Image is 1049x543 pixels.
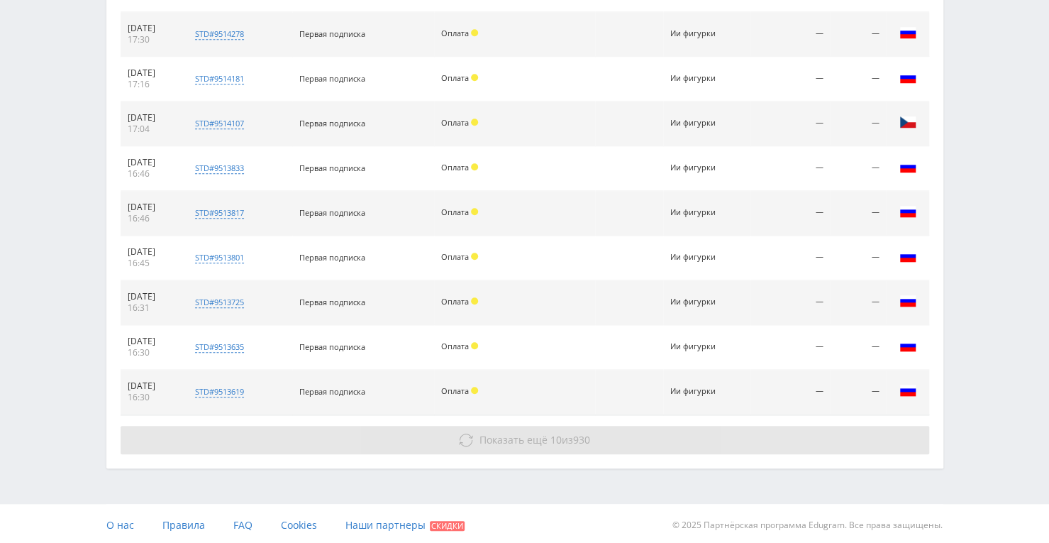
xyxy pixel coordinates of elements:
[670,342,734,351] div: Ии фигурки
[128,246,174,258] div: [DATE]
[345,518,426,532] span: Наши партнеры
[471,342,478,349] span: Холд
[195,118,244,129] div: std#9514107
[831,370,887,415] td: —
[831,12,887,57] td: —
[899,337,916,354] img: rus.png
[195,73,244,84] div: std#9514181
[121,426,929,454] button: Показать ещё 10из930
[831,236,887,280] td: —
[670,119,734,128] div: Ии фигурки
[471,208,478,215] span: Холд
[670,297,734,307] div: Ии фигурки
[195,386,244,397] div: std#9513619
[299,163,365,173] span: Первая подписка
[831,57,887,102] td: —
[471,253,478,260] span: Холд
[441,207,469,217] span: Оплата
[750,236,831,280] td: —
[281,518,317,532] span: Cookies
[750,191,831,236] td: —
[195,341,244,353] div: std#9513635
[299,341,365,352] span: Первая подписка
[128,79,174,90] div: 17:16
[831,102,887,146] td: —
[299,386,365,397] span: Первая подписка
[441,251,469,262] span: Оплата
[299,28,365,39] span: Первая подписка
[299,118,365,128] span: Первая подписка
[128,291,174,302] div: [DATE]
[899,114,916,131] img: cze.png
[430,521,465,531] span: Скидки
[831,146,887,191] td: —
[128,168,174,180] div: 16:46
[441,296,469,307] span: Оплата
[128,258,174,269] div: 16:45
[128,380,174,392] div: [DATE]
[750,12,831,57] td: —
[128,112,174,124] div: [DATE]
[128,213,174,224] div: 16:46
[128,202,174,213] div: [DATE]
[670,163,734,172] div: Ии фигурки
[471,119,478,126] span: Холд
[195,207,244,219] div: std#9513817
[195,163,244,174] div: std#9513833
[233,518,252,532] span: FAQ
[670,387,734,396] div: Ии фигурки
[128,124,174,135] div: 17:04
[750,325,831,370] td: —
[128,23,174,34] div: [DATE]
[441,117,469,128] span: Оплата
[299,73,365,84] span: Первая подписка
[471,387,478,394] span: Холд
[899,158,916,175] img: rus.png
[299,252,365,263] span: Первая подписка
[471,163,478,170] span: Холд
[899,24,916,41] img: rus.png
[899,69,916,86] img: rus.png
[471,297,478,305] span: Холд
[831,325,887,370] td: —
[831,280,887,325] td: —
[195,297,244,308] div: std#9513725
[128,392,174,403] div: 16:30
[441,341,469,351] span: Оплата
[128,302,174,314] div: 16:31
[479,433,590,446] span: из
[573,433,590,446] span: 930
[441,28,469,38] span: Оплата
[899,382,916,399] img: rus.png
[750,370,831,415] td: —
[750,102,831,146] td: —
[441,162,469,172] span: Оплата
[299,297,365,307] span: Первая подписка
[128,34,174,45] div: 17:30
[162,518,205,532] span: Правила
[471,29,478,36] span: Холд
[670,74,734,83] div: Ии фигурки
[299,207,365,218] span: Первая подписка
[441,72,469,83] span: Оплата
[195,28,244,40] div: std#9514278
[550,433,562,446] span: 10
[670,253,734,262] div: Ии фигурки
[831,191,887,236] td: —
[670,208,734,217] div: Ии фигурки
[899,248,916,265] img: rus.png
[128,347,174,358] div: 16:30
[899,203,916,220] img: rus.png
[750,57,831,102] td: —
[479,433,548,446] span: Показать ещё
[750,280,831,325] td: —
[195,252,244,263] div: std#9513801
[471,74,478,81] span: Холд
[441,385,469,396] span: Оплата
[128,336,174,347] div: [DATE]
[899,292,916,309] img: rus.png
[670,29,734,38] div: Ии фигурки
[128,157,174,168] div: [DATE]
[750,146,831,191] td: —
[106,518,134,532] span: О нас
